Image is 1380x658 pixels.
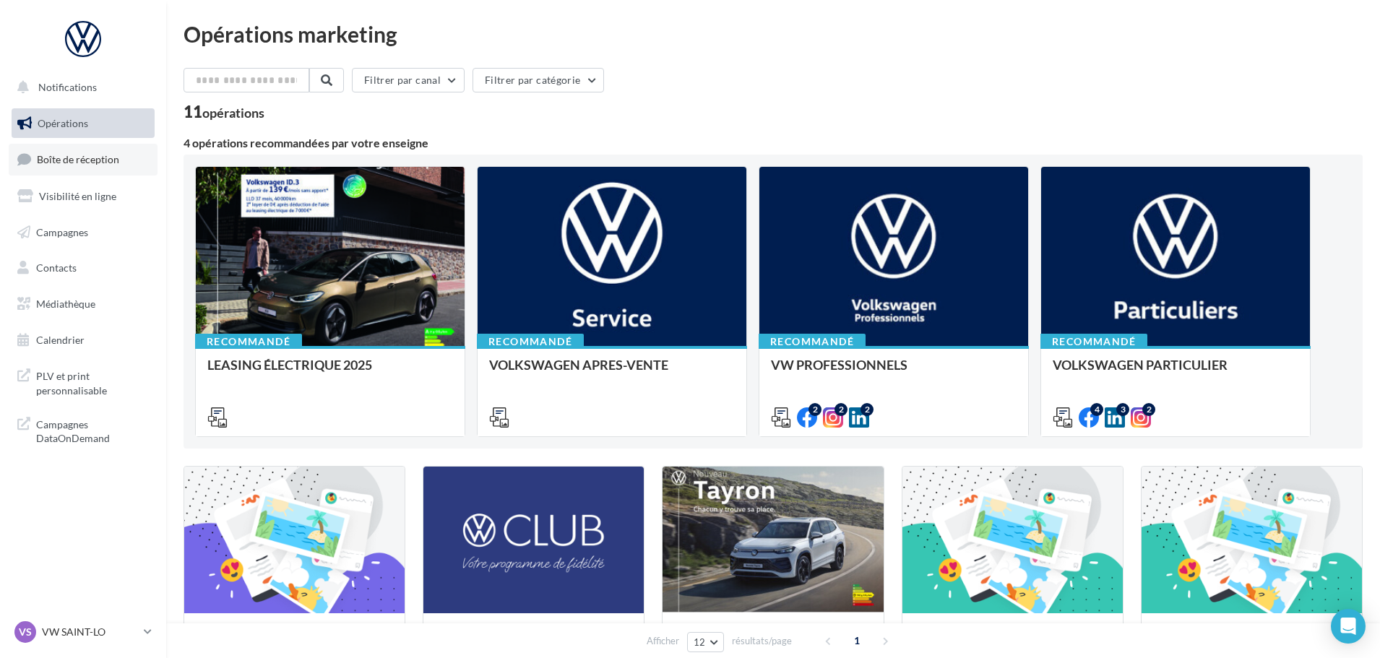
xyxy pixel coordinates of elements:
[9,217,158,248] a: Campagnes
[771,358,1017,386] div: VW PROFESSIONNELS
[352,68,465,92] button: Filtrer par canal
[9,325,158,355] a: Calendrier
[184,104,264,120] div: 11
[9,360,158,403] a: PLV et print personnalisable
[36,261,77,274] span: Contacts
[694,636,706,648] span: 12
[202,106,264,119] div: opérations
[1053,358,1298,386] div: VOLKSWAGEN PARTICULIER
[835,403,848,416] div: 2
[647,634,679,648] span: Afficher
[184,23,1363,45] div: Opérations marketing
[489,358,735,386] div: VOLKSWAGEN APRES-VENTE
[38,117,88,129] span: Opérations
[38,81,97,93] span: Notifications
[759,334,866,350] div: Recommandé
[42,625,138,639] p: VW SAINT-LO
[12,618,155,646] a: VS VW SAINT-LO
[36,298,95,310] span: Médiathèque
[9,289,158,319] a: Médiathèque
[36,366,149,397] span: PLV et print personnalisable
[9,409,158,451] a: Campagnes DataOnDemand
[477,334,584,350] div: Recommandé
[36,225,88,238] span: Campagnes
[808,403,821,416] div: 2
[1040,334,1147,350] div: Recommandé
[473,68,604,92] button: Filtrer par catégorie
[845,629,868,652] span: 1
[37,153,119,165] span: Boîte de réception
[195,334,302,350] div: Recommandé
[9,72,152,103] button: Notifications
[687,632,724,652] button: 12
[9,181,158,212] a: Visibilité en ligne
[184,137,1363,149] div: 4 opérations recommandées par votre enseigne
[1142,403,1155,416] div: 2
[9,108,158,139] a: Opérations
[36,415,149,446] span: Campagnes DataOnDemand
[732,634,792,648] span: résultats/page
[9,253,158,283] a: Contacts
[1331,609,1366,644] div: Open Intercom Messenger
[1090,403,1103,416] div: 4
[39,190,116,202] span: Visibilité en ligne
[36,334,85,346] span: Calendrier
[861,403,874,416] div: 2
[9,144,158,175] a: Boîte de réception
[207,358,453,386] div: LEASING ÉLECTRIQUE 2025
[1116,403,1129,416] div: 3
[19,625,32,639] span: VS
